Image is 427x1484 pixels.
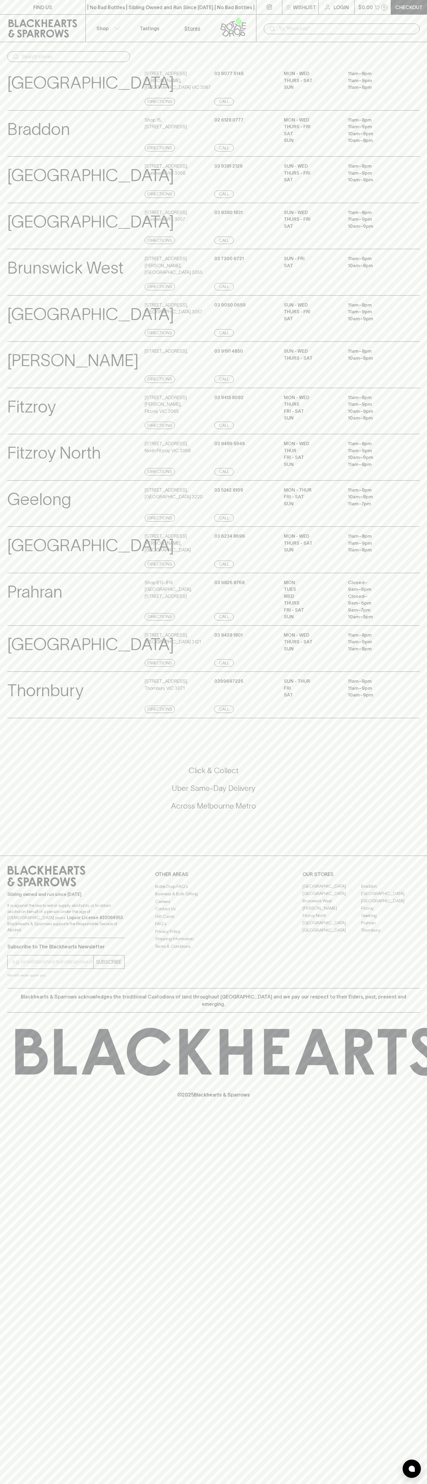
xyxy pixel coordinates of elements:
p: 11am – 8pm [348,255,403,262]
p: 10am – 9pm [348,454,403,461]
h5: Click & Collect [7,766,420,776]
p: MON - WED [284,533,339,540]
p: 11am – 8pm [348,84,403,91]
p: 03 9077 5145 [214,70,244,77]
p: Closed – [348,579,403,586]
p: [GEOGRAPHIC_DATA] [7,163,174,188]
a: [GEOGRAPHIC_DATA] [302,919,361,927]
p: 03 9191 4850 [214,348,243,355]
a: Careers [155,898,272,905]
p: OUR STORES [302,871,420,878]
a: Geelong [361,912,420,919]
a: Call [214,468,234,475]
p: Brunswick West [7,255,124,281]
p: SUN [284,500,339,507]
p: 11am – 9pm [348,170,403,177]
p: 11am – 8pm [348,440,403,447]
a: Fitzroy North [302,912,361,919]
a: Stores [171,15,214,42]
a: Call [214,329,234,336]
p: SAT [284,315,339,322]
p: SUN [284,547,339,554]
p: THURS - SAT [284,355,339,362]
a: FAQ's [155,920,272,928]
a: Contact Us [155,905,272,913]
p: MON - WED [284,394,339,401]
p: Sibling owned and run since [DATE] [7,891,125,897]
p: SAT [284,223,339,230]
p: 11am – 8pm [348,117,403,124]
p: Sun - Thur [284,678,339,685]
a: Call [214,376,234,383]
p: It is against the law to sell or supply alcohol to, or to obtain alcohol on behalf of a person un... [7,902,125,933]
p: MON [284,579,339,586]
a: Call [214,514,234,522]
p: SUN - WED [284,209,339,216]
p: Checkout [395,4,423,11]
p: 03 7300 6721 [214,255,244,262]
p: TUES [284,586,339,593]
p: THURS - SAT [284,540,339,547]
a: [GEOGRAPHIC_DATA] [361,890,420,897]
a: [PERSON_NAME] [302,905,361,912]
p: SAT [284,130,339,137]
p: [STREET_ADDRESS] , [GEOGRAPHIC_DATA] 3121 [145,632,201,646]
p: THURS - FRI [284,123,339,130]
p: 11am – 8pm [348,487,403,494]
p: Fitzroy North [7,440,101,466]
a: Call [214,237,234,244]
a: Directions [145,376,175,383]
p: Shop [96,25,109,32]
a: Tastings [128,15,171,42]
p: Wishlist [293,4,316,11]
p: 11am – 7pm [348,500,403,507]
p: MON - WED [284,117,339,124]
p: SUN - WED [284,348,339,355]
p: 10am – 8pm [348,137,403,144]
p: [STREET_ADDRESS] , [GEOGRAPHIC_DATA] 3057 [145,302,202,315]
p: 03 9428 1801 [214,632,243,639]
p: 10am – 5pm [348,613,403,620]
p: 11am – 9pm [348,401,403,408]
a: Directions [145,283,175,290]
a: Bottle Drop FAQ's [155,883,272,890]
p: Sat [284,692,339,699]
p: 11am – 8pm [348,678,403,685]
p: FRI - SAT [284,408,339,415]
button: Shop [86,15,128,42]
p: 11am – 9pm [348,77,403,84]
p: THURS - SAT [284,77,339,84]
a: Directions [145,468,175,475]
a: Call [214,561,234,568]
p: SUN [284,137,339,144]
a: Call [214,98,234,105]
a: Directions [145,613,175,620]
a: Call [214,613,234,620]
p: Shop 813-814 [GEOGRAPHIC_DATA] , [STREET_ADDRESS] [145,579,213,600]
p: THURS - FRI [284,216,339,223]
p: SUN [284,461,339,468]
p: [STREET_ADDRESS] , Brunswick VIC 3056 [145,163,188,176]
p: We will never spam you [7,972,125,978]
p: SUN [284,84,339,91]
a: Call [214,706,234,713]
a: Directions [145,191,175,198]
p: WED [284,593,339,600]
p: 10am – 9pm [348,176,403,184]
p: 11am – 8pm [348,632,403,639]
button: SUBSCRIBE [94,955,124,969]
p: Geelong [7,487,71,512]
a: Call [214,283,234,290]
p: $0.00 [358,4,373,11]
p: 9am – 6pm [348,600,403,607]
p: [GEOGRAPHIC_DATA] [7,632,174,657]
input: e.g. jane@blackheartsandsparrows.com.au [12,957,93,967]
p: SUN [284,613,339,620]
p: [STREET_ADDRESS][PERSON_NAME] , Fitzroy VIC 3065 [145,394,213,415]
a: Business & Bulk Gifting [155,890,272,898]
p: MON - WED [284,632,339,639]
p: [GEOGRAPHIC_DATA] [7,533,174,558]
a: [GEOGRAPHIC_DATA] [302,883,361,890]
img: bubble-icon [409,1466,415,1472]
a: Directions [145,144,175,151]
